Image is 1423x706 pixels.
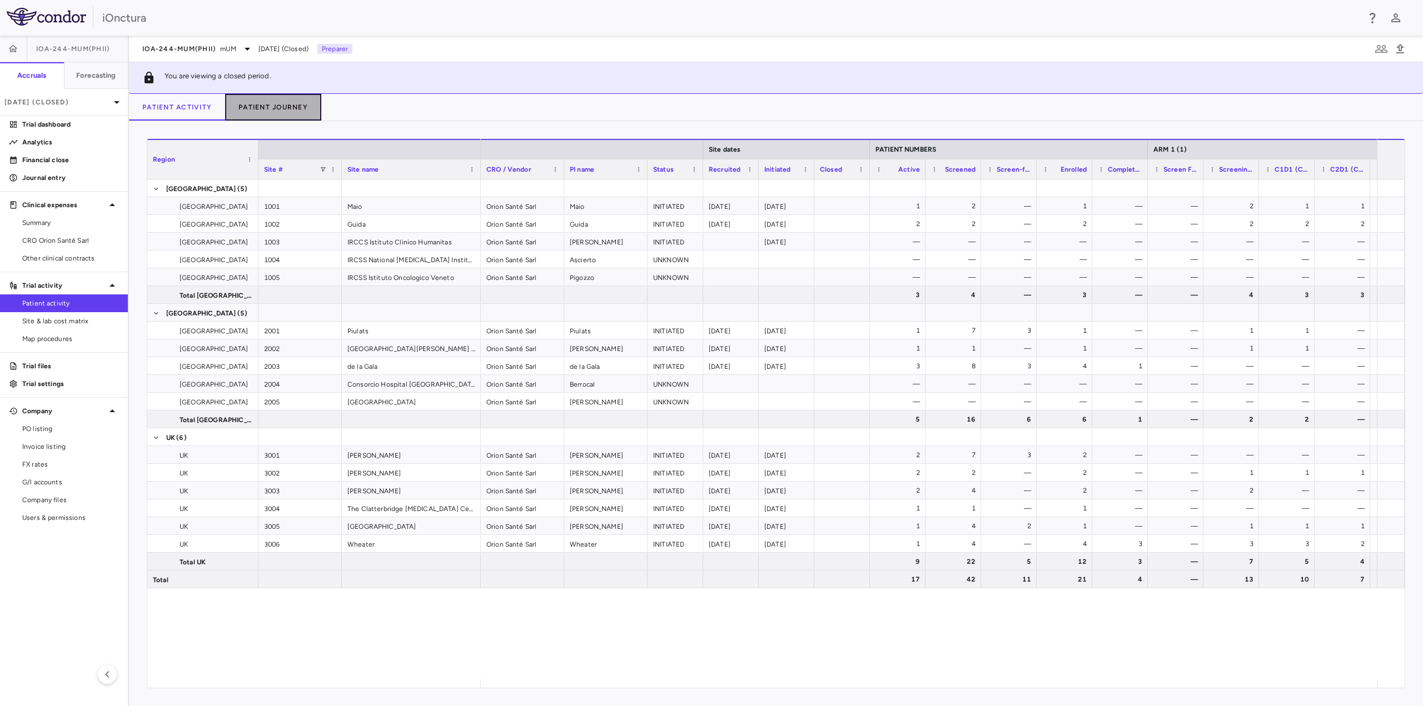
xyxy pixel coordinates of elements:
[1102,357,1142,375] div: 1
[1213,197,1253,215] div: 2
[1158,197,1198,215] div: —
[991,268,1031,286] div: —
[22,379,119,389] p: Trial settings
[880,446,920,464] div: 2
[1269,251,1309,268] div: —
[1269,215,1309,233] div: 2
[166,180,236,198] span: [GEOGRAPHIC_DATA]
[991,322,1031,339] div: 3
[1213,410,1253,428] div: 2
[759,499,814,517] div: [DATE]
[1047,357,1087,375] div: 4
[129,94,225,121] button: Patient Activity
[258,197,342,214] div: 1001
[258,482,342,499] div: 3003
[180,251,248,269] span: [GEOGRAPHIC_DATA]
[342,535,481,552] div: Wheater
[648,357,703,374] div: INITIATED
[936,339,976,357] div: 1
[180,269,248,287] span: [GEOGRAPHIC_DATA]
[1330,166,1365,173] span: C2D1 (C2D1)
[1061,166,1087,173] span: Enrolled
[22,477,119,487] span: G/l accounts
[342,268,481,286] div: IRCSS Istituto Oncologico Veneto
[648,375,703,392] div: UNKNOWN
[76,71,116,81] h6: Forecasting
[1102,464,1142,482] div: —
[764,166,790,173] span: Initiated
[880,233,920,251] div: —
[564,446,648,463] div: [PERSON_NAME]
[22,298,119,308] span: Patient activity
[22,155,119,165] p: Financial close
[22,459,119,469] span: FX rates
[481,499,564,517] div: Orion Santé Sarl
[22,281,106,291] p: Trial activity
[759,197,814,214] div: [DATE]
[22,316,119,326] span: Site & lab cost matrix
[1219,166,1253,173] span: Screening (Screening)
[1158,251,1198,268] div: —
[153,156,175,163] span: Region
[1269,446,1309,464] div: —
[936,322,976,339] div: 7
[1047,215,1087,233] div: 2
[342,393,481,410] div: [GEOGRAPHIC_DATA]
[342,464,481,481] div: [PERSON_NAME]
[703,197,759,214] div: [DATE]
[564,215,648,232] div: Guida
[564,268,648,286] div: Pigozzo
[1269,339,1309,357] div: 1
[342,339,481,357] div: [GEOGRAPHIC_DATA][PERSON_NAME] - CHUS
[1047,410,1087,428] div: 6
[1158,410,1198,428] div: —
[481,446,564,463] div: Orion Santé Sarl
[880,322,920,339] div: 1
[564,322,648,339] div: Piulats
[880,375,920,393] div: —
[22,424,119,434] span: PO listing
[22,334,119,344] span: Map procedures
[258,535,342,552] div: 3006
[759,446,814,463] div: [DATE]
[936,410,976,428] div: 16
[880,464,920,482] div: 2
[1325,410,1365,428] div: —
[481,464,564,481] div: Orion Santé Sarl
[703,446,759,463] div: [DATE]
[898,166,920,173] span: Active
[1269,268,1309,286] div: —
[1102,197,1142,215] div: —
[166,429,175,447] span: UK
[342,357,481,374] div: de la Gala
[880,339,920,357] div: 1
[1325,233,1365,251] div: —
[945,166,976,173] span: Screened
[481,233,564,250] div: Orion Santé Sarl
[991,410,1031,428] div: 6
[564,393,648,410] div: [PERSON_NAME]
[237,180,247,198] span: (5)
[564,251,648,268] div: Ascierto
[258,322,342,339] div: 2001
[991,357,1031,375] div: 3
[481,535,564,552] div: Orion Santé Sarl
[225,94,321,121] button: Patient Journey
[347,166,379,173] span: Site name
[648,251,703,268] div: UNKNOWN
[481,393,564,410] div: Orion Santé Sarl
[1158,393,1198,410] div: —
[486,166,531,173] span: CRO / Vendor
[1158,215,1198,233] div: —
[180,340,248,358] span: [GEOGRAPHIC_DATA]
[1325,251,1365,268] div: —
[564,197,648,214] div: Maio
[570,166,594,173] span: PI name
[1047,464,1087,482] div: 2
[564,482,648,499] div: [PERSON_NAME]
[709,166,740,173] span: Recruited
[703,499,759,517] div: [DATE]
[1325,339,1365,357] div: —
[342,251,481,268] div: IRCSS National [MEDICAL_DATA] Institute, "[PERSON_NAME]" Foundation
[564,464,648,481] div: [PERSON_NAME]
